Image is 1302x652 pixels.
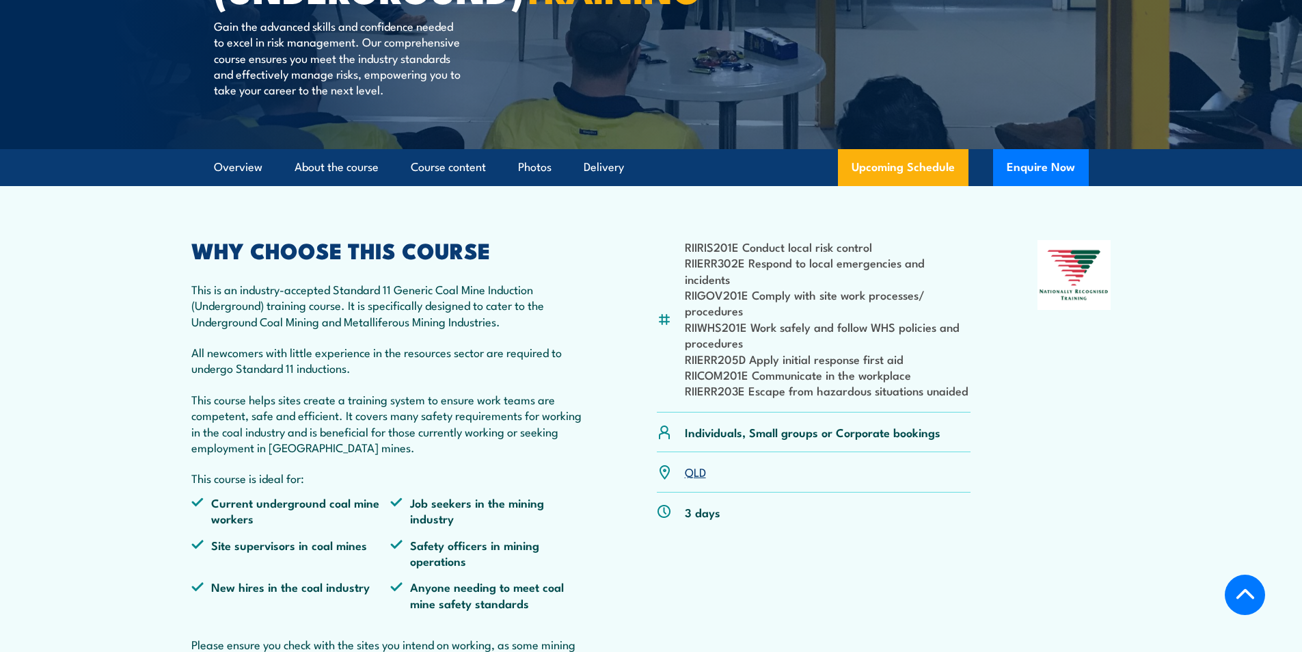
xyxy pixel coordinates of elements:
li: RIICOM201E Communicate in the workplace [685,367,971,382]
li: RIIRIS201E Conduct local risk control [685,239,971,255]
li: Safety officers in mining operations [390,537,590,569]
li: New hires in the coal industry [191,579,391,611]
li: RIIERR205D Apply initial response first aid [685,351,971,367]
a: Delivery [584,149,624,185]
a: QLD [685,463,706,480]
p: This course helps sites create a training system to ensure work teams are competent, safe and eff... [191,391,591,456]
li: Anyone needing to meet coal mine safety standards [390,579,590,611]
h2: WHY CHOOSE THIS COURSE [191,240,591,259]
p: Gain the advanced skills and confidence needed to excel in risk management. Our comprehensive cou... [214,18,463,98]
a: Overview [214,149,262,185]
li: Site supervisors in coal mines [191,537,391,569]
p: 3 days [685,504,720,520]
a: Upcoming Schedule [838,149,968,186]
a: About the course [295,149,379,185]
li: Current underground coal mine workers [191,495,391,527]
a: Photos [518,149,552,185]
a: Course content [411,149,486,185]
li: RIIERR302E Respond to local emergencies and incidents [685,255,971,287]
p: All newcomers with little experience in the resources sector are required to undergo Standard 11 ... [191,344,591,376]
p: This is an industry-accepted Standard 11 Generic Coal Mine Induction (Underground) training cours... [191,281,591,329]
li: RIIWHS201E Work safely and follow WHS policies and procedures [685,319,971,351]
p: Individuals, Small groups or Corporate bookings [685,424,940,440]
img: Nationally Recognised Training logo. [1037,240,1111,310]
li: Job seekers in the mining industry [390,495,590,527]
p: This course is ideal for: [191,470,591,486]
li: RIIERR203E Escape from hazardous situations unaided [685,382,971,398]
li: RIIGOV201E Comply with site work processes/ procedures [685,287,971,319]
button: Enquire Now [993,149,1089,186]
